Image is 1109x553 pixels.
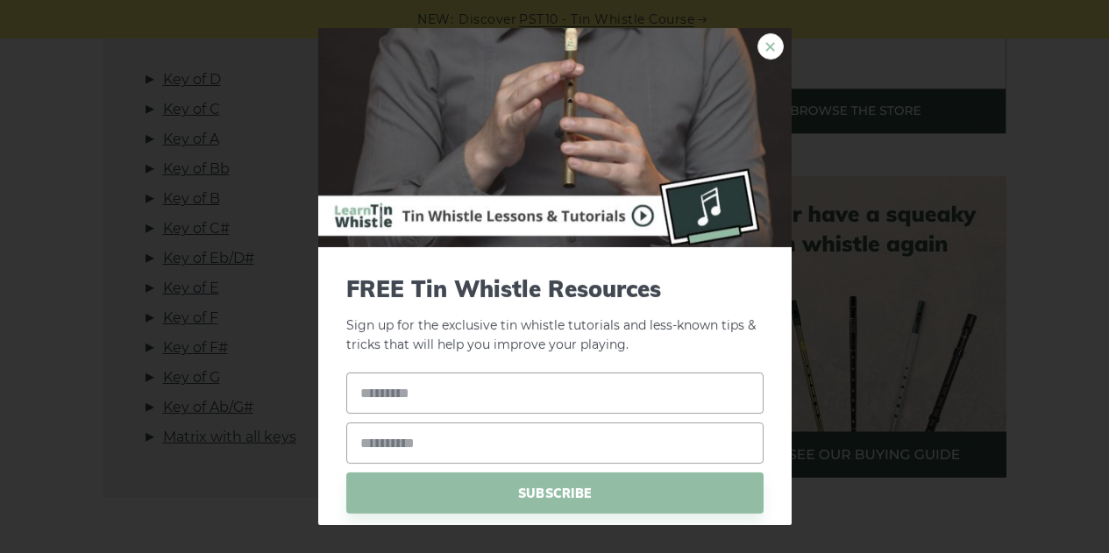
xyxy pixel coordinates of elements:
span: * No spam. Unsubscribe at any time. [346,522,764,538]
span: SUBSCRIBE [346,472,764,514]
img: Tin Whistle Buying Guide Preview [318,28,792,247]
p: Sign up for the exclusive tin whistle tutorials and less-known tips & tricks that will help you i... [346,275,764,356]
span: FREE Tin Whistle Resources [346,275,764,302]
a: × [757,33,784,60]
